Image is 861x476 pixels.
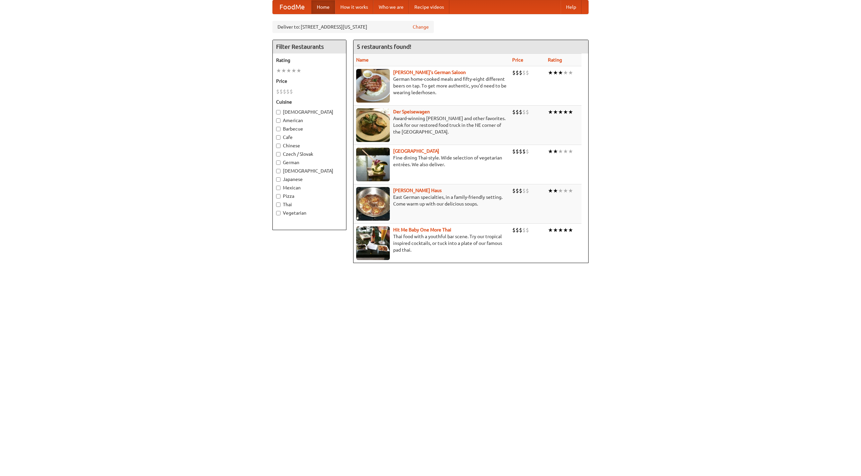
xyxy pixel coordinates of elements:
input: Thai [276,203,280,207]
b: Hit Me Baby One More Thai [393,227,451,232]
li: $ [516,69,519,76]
li: ★ [568,187,573,194]
li: ★ [291,67,296,74]
label: [DEMOGRAPHIC_DATA] [276,109,343,115]
li: $ [516,187,519,194]
a: Name [356,57,369,63]
li: $ [522,226,526,234]
li: $ [512,187,516,194]
a: Change [413,24,429,30]
li: ★ [548,148,553,155]
li: ★ [276,67,281,74]
p: Thai food with a youthful bar scene. Try our tropical inspired cocktails, or tuck into a plate of... [356,233,507,253]
li: ★ [558,187,563,194]
li: $ [516,108,519,116]
label: Czech / Slovak [276,151,343,157]
li: ★ [563,187,568,194]
input: Chinese [276,144,280,148]
a: [GEOGRAPHIC_DATA] [393,148,439,154]
label: Pizza [276,193,343,199]
h5: Price [276,78,343,84]
a: How it works [335,0,373,14]
p: German home-cooked meals and fifty-eight different beers on tap. To get more authentic, you'd nee... [356,76,507,96]
li: ★ [553,148,558,155]
a: Help [561,0,582,14]
li: $ [522,148,526,155]
img: esthers.jpg [356,69,390,103]
h5: Rating [276,57,343,64]
li: ★ [281,67,286,74]
h4: Filter Restaurants [273,40,346,53]
li: ★ [548,187,553,194]
a: [PERSON_NAME]'s German Saloon [393,70,466,75]
li: $ [519,187,522,194]
h5: Cuisine [276,99,343,105]
li: $ [526,148,529,155]
li: $ [526,226,529,234]
li: ★ [568,69,573,76]
li: $ [519,69,522,76]
li: ★ [563,108,568,116]
li: ★ [563,69,568,76]
li: $ [286,88,290,95]
li: $ [512,69,516,76]
input: American [276,118,280,123]
p: Fine dining Thai-style. Wide selection of vegetarian entrées. We also deliver. [356,154,507,168]
li: ★ [563,226,568,234]
li: $ [516,148,519,155]
input: Czech / Slovak [276,152,280,156]
label: Japanese [276,176,343,183]
a: FoodMe [273,0,311,14]
li: ★ [296,67,301,74]
li: ★ [558,148,563,155]
label: Thai [276,201,343,208]
p: Award-winning [PERSON_NAME] and other favorites. Look for our restored food truck in the NE corne... [356,115,507,135]
li: $ [522,108,526,116]
li: ★ [558,226,563,234]
li: $ [519,226,522,234]
label: German [276,159,343,166]
li: $ [512,226,516,234]
li: ★ [568,148,573,155]
li: ★ [548,226,553,234]
p: East German specialties, in a family-friendly setting. Come warm up with our delicious soups. [356,194,507,207]
a: Home [311,0,335,14]
input: [DEMOGRAPHIC_DATA] [276,169,280,173]
label: Barbecue [276,125,343,132]
img: satay.jpg [356,148,390,181]
input: Pizza [276,194,280,198]
li: ★ [553,226,558,234]
li: $ [526,187,529,194]
li: $ [519,148,522,155]
li: $ [276,88,279,95]
li: ★ [553,187,558,194]
a: Der Speisewagen [393,109,430,114]
a: Rating [548,57,562,63]
ng-pluralize: 5 restaurants found! [357,43,411,50]
div: Deliver to: [STREET_ADDRESS][US_STATE] [272,21,434,33]
li: ★ [558,69,563,76]
input: German [276,160,280,165]
label: Vegetarian [276,210,343,216]
li: ★ [553,69,558,76]
li: $ [522,69,526,76]
a: Recipe videos [409,0,449,14]
li: ★ [563,148,568,155]
li: ★ [548,108,553,116]
li: ★ [548,69,553,76]
img: babythai.jpg [356,226,390,260]
li: ★ [568,108,573,116]
a: [PERSON_NAME] Haus [393,188,442,193]
li: $ [283,88,286,95]
li: $ [516,226,519,234]
a: Price [512,57,523,63]
input: Mexican [276,186,280,190]
li: $ [526,108,529,116]
input: Barbecue [276,127,280,131]
li: ★ [568,226,573,234]
label: American [276,117,343,124]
